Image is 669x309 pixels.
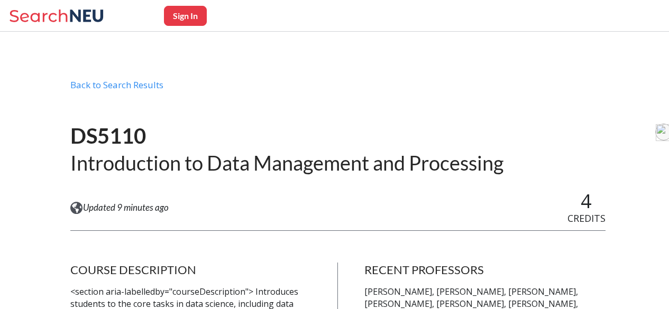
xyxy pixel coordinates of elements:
div: Back to Search Results [70,79,606,99]
h1: DS5110 [70,123,503,149]
h2: Introduction to Data Management and Processing [70,150,503,176]
span: CREDITS [567,212,606,224]
span: 4 [581,188,592,214]
span: Updated 9 minutes ago [83,202,169,213]
button: Sign In [164,6,207,26]
h4: COURSE DESCRIPTION [70,263,311,277]
h4: RECENT PROFESSORS [364,263,605,277]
